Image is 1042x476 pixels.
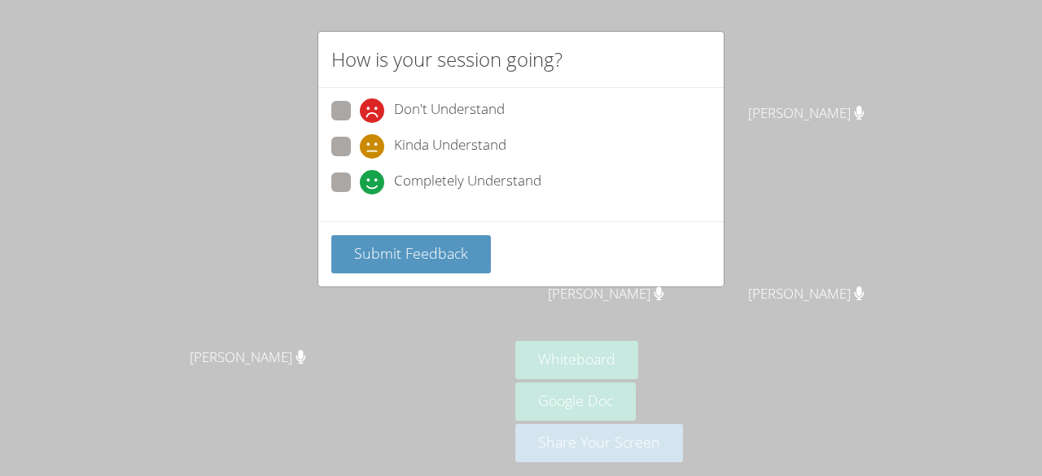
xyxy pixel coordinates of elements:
[394,98,505,123] span: Don't Understand
[331,235,491,273] button: Submit Feedback
[331,45,563,74] h2: How is your session going?
[394,134,506,159] span: Kinda Understand
[394,170,541,194] span: Completely Understand
[354,243,468,263] span: Submit Feedback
